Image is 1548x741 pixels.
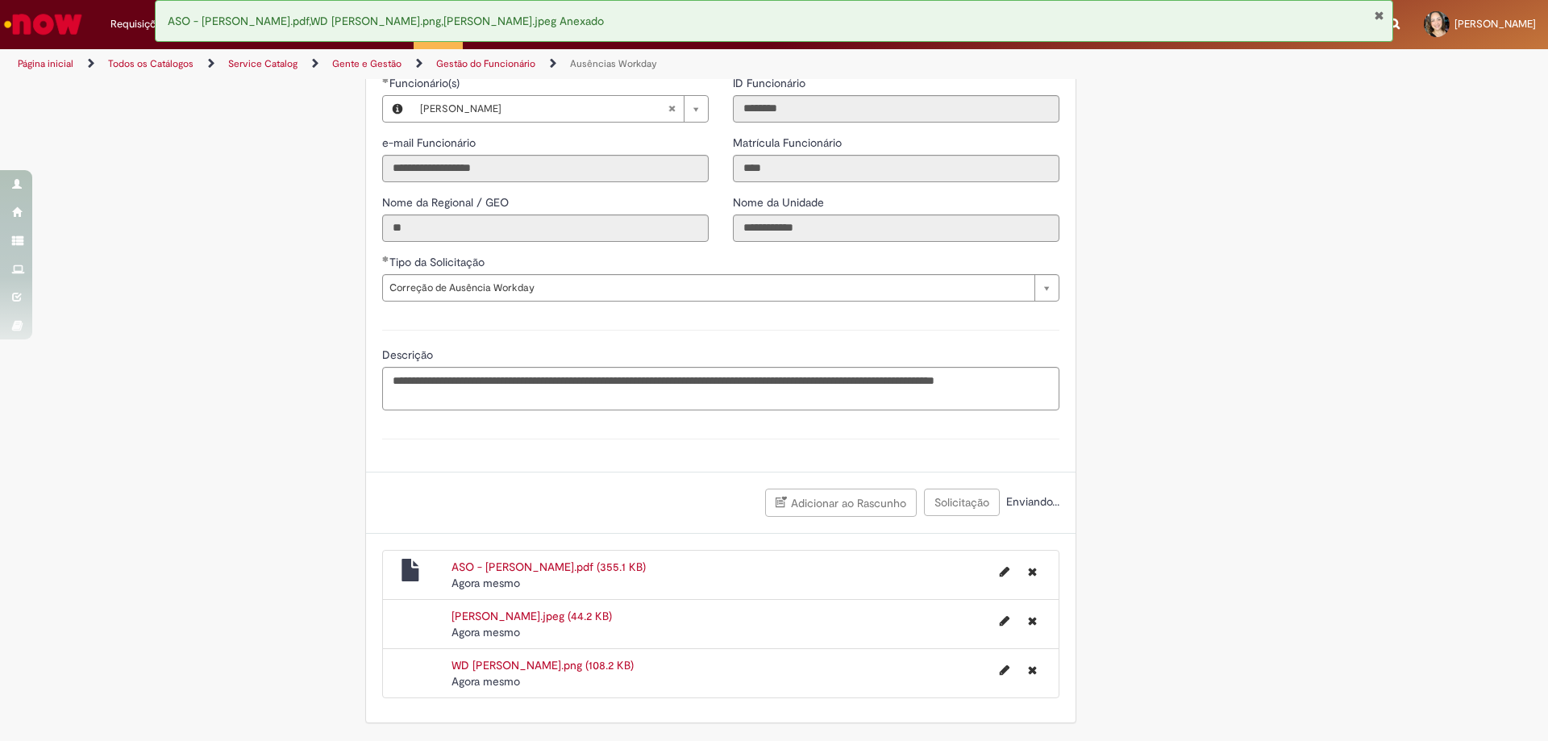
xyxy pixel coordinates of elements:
[18,57,73,70] a: Página inicial
[228,57,298,70] a: Service Catalog
[2,8,85,40] img: ServiceNow
[990,608,1019,634] button: Editar nome de arquivo Click André.jpeg
[733,155,1059,182] input: Matrícula Funcionário
[168,14,604,28] span: ASO - [PERSON_NAME].pdf,WD [PERSON_NAME].png,[PERSON_NAME].jpeg Anexado
[1003,494,1059,509] span: Enviando...
[389,76,463,90] span: Necessários - Funcionário(s)
[420,96,668,122] span: [PERSON_NAME]
[1018,657,1047,683] button: Excluir WD André.png
[1454,17,1536,31] span: [PERSON_NAME]
[451,609,612,623] a: [PERSON_NAME].jpeg (44.2 KB)
[382,367,1059,410] textarea: Descrição
[110,16,167,32] span: Requisições
[733,214,1059,242] input: Nome da Unidade
[733,195,827,210] span: Somente leitura - Nome da Unidade
[990,657,1019,683] button: Editar nome de arquivo WD André.png
[451,576,520,590] time: 29/09/2025 13:56:41
[382,135,479,150] span: Somente leitura - e-mail Funcionário
[451,576,520,590] span: Agora mesmo
[451,658,634,672] a: WD [PERSON_NAME].png (108.2 KB)
[412,96,708,122] a: [PERSON_NAME]Limpar campo Funcionário(s)
[733,76,809,90] span: Somente leitura - ID Funcionário
[108,57,193,70] a: Todos os Catálogos
[733,135,845,150] span: Somente leitura - Matrícula Funcionário
[436,57,535,70] a: Gestão do Funcionário
[382,214,709,242] input: Nome da Regional / GEO
[1018,608,1047,634] button: Excluir Click André.jpeg
[382,195,512,210] span: Somente leitura - Nome da Regional / GEO
[382,256,389,262] span: Obrigatório Preenchido
[382,155,709,182] input: e-mail Funcionário
[990,559,1019,585] button: Editar nome de arquivo ASO - Andre Luis Costa Gonzaga.pdf
[451,625,520,639] span: Agora mesmo
[383,96,412,122] button: Funcionário(s), Visualizar este registro Andre Costa Gonzaga
[382,77,389,83] span: Obrigatório Preenchido
[451,674,520,689] span: Agora mesmo
[382,348,436,362] span: Descrição
[389,255,488,269] span: Tipo da Solicitação
[570,57,657,70] a: Ausências Workday
[451,674,520,689] time: 29/09/2025 13:56:41
[1018,559,1047,585] button: Excluir ASO - Andre Luis Costa Gonzaga.pdf
[660,96,684,122] abbr: Limpar campo Funcionário(s)
[733,95,1059,123] input: ID Funcionário
[332,57,402,70] a: Gente e Gestão
[389,275,1026,301] span: Correção de Ausência Workday
[1374,9,1384,22] button: Fechar Notificação
[12,49,1020,79] ul: Trilhas de página
[451,560,646,574] a: ASO - [PERSON_NAME].pdf (355.1 KB)
[451,625,520,639] time: 29/09/2025 13:56:41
